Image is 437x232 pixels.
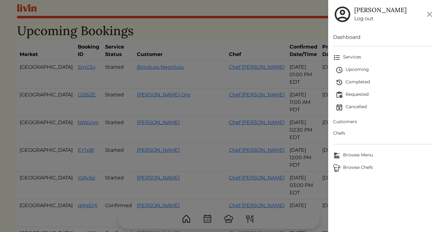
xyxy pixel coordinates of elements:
[333,116,432,128] a: Customers
[336,76,432,89] a: Completed
[333,164,432,172] span: Browse Chefs
[333,162,432,174] a: ChefsBrowse Chefs
[336,66,432,74] span: Upcoming
[336,104,343,111] img: event_cancelled-67e280bd0a9e072c26133efab016668ee6d7272ad66fa3c7eb58af48b074a3a4.svg
[333,51,432,64] a: Services
[333,130,432,137] span: Chefs
[336,64,432,76] a: Upcoming
[333,54,341,61] img: format_list_bulleted-ebc7f0161ee23162107b508e562e81cd567eeab2455044221954b09d19068e74.svg
[333,149,432,162] a: Browse MenuBrowse Menu
[336,79,343,86] img: history-2b446bceb7e0f53b931186bf4c1776ac458fe31ad3b688388ec82af02103cd45.svg
[333,34,432,41] a: Dashboard
[425,9,435,19] button: Close
[336,101,432,114] a: Cancelled
[354,6,407,14] h5: [PERSON_NAME]
[333,118,432,125] span: Customers
[333,128,432,139] a: Chefs
[336,104,432,111] span: Cancelled
[336,79,432,86] span: Completed
[333,54,432,61] span: Services
[336,91,432,99] span: Requested
[333,164,341,172] img: Browse Chefs
[333,152,432,159] span: Browse Menu
[333,5,352,24] img: user_account-e6e16d2ec92f44fc35f99ef0dc9cddf60790bfa021a6ecb1c896eb5d2907b31c.svg
[336,91,343,99] img: pending_actions-fd19ce2ea80609cc4d7bbea353f93e2f363e46d0f816104e4e0650fdd7f915cf.svg
[336,89,432,101] a: Requested
[333,152,341,159] img: Browse Menu
[336,66,343,74] img: schedule-fa401ccd6b27cf58db24c3bb5584b27dcd8bd24ae666a918e1c6b4ae8c451a22.svg
[354,15,407,22] a: Log out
